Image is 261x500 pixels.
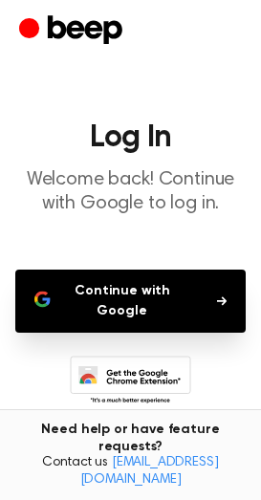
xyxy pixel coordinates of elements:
[80,456,219,487] a: [EMAIL_ADDRESS][DOMAIN_NAME]
[15,270,246,333] button: Continue with Google
[19,12,127,50] a: Beep
[15,122,246,153] h1: Log In
[15,168,246,216] p: Welcome back! Continue with Google to log in.
[11,455,250,489] span: Contact us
